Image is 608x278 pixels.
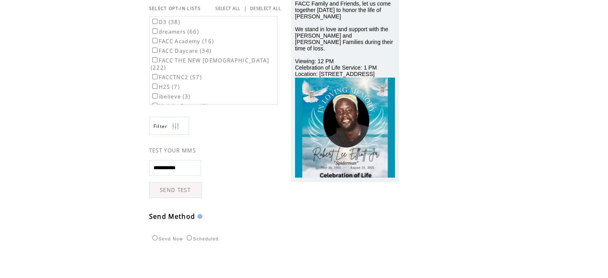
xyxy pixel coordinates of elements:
label: Send Now [150,236,183,241]
label: ibelieve (3) [151,93,191,100]
span: Show filters [153,123,168,130]
a: SEND TEST [149,182,202,198]
img: help.gif [195,214,202,219]
span: | [244,5,247,12]
span: TEST YOUR MMS [149,147,196,154]
input: Send Now [152,235,157,240]
img: filters.png [172,117,179,135]
label: Mobile Giving (8) [151,102,208,110]
input: H2S (7) [152,84,157,89]
input: FACCTNC2 (57) [152,74,157,79]
a: Filter [149,117,189,135]
label: dreamers (66) [151,28,199,35]
input: ibelieve (3) [152,93,157,98]
input: FACC Daycare (34) [152,48,157,53]
label: H2S (7) [151,83,180,90]
span: FACC Family and Friends, let us come together [DATE] to honor the life of [PERSON_NAME] We stand ... [295,0,393,77]
label: FACC Daycare (34) [151,47,212,54]
input: FACC THE NEW [DEMOGRAPHIC_DATA] (222) [152,57,157,62]
input: dreamers (66) [152,28,157,34]
a: DESELECT ALL [250,6,281,11]
input: Mobile Giving (8) [152,103,157,108]
span: Send Method [149,212,195,221]
label: FACC THE NEW [DEMOGRAPHIC_DATA] (222) [151,57,269,71]
a: SELECT ALL [215,6,240,11]
input: Scheduled [187,235,192,240]
input: D3 (38) [152,19,157,24]
label: FACCTNC2 (57) [151,74,202,81]
label: Scheduled [185,236,219,241]
label: D3 (38) [151,18,180,26]
input: FACC Academy (16) [152,38,157,43]
span: SELECT OPT-IN LISTS [149,6,201,11]
label: FACC Academy (16) [151,38,214,45]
